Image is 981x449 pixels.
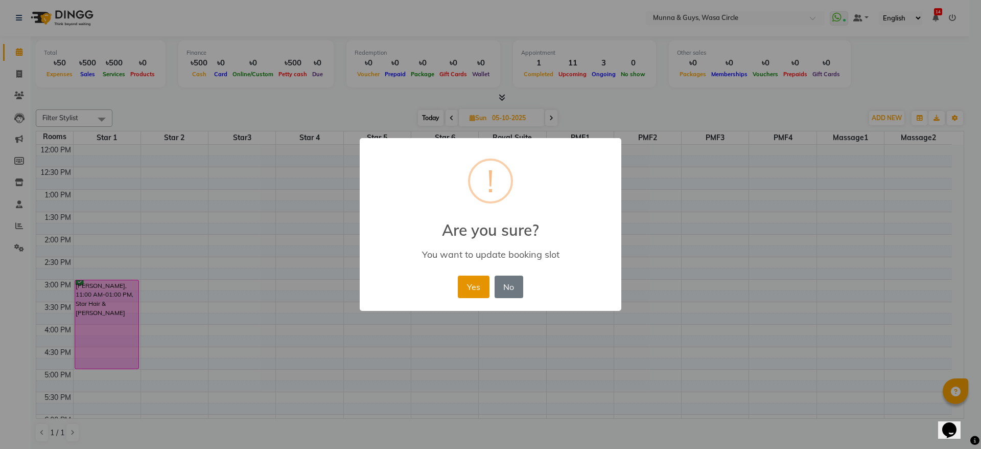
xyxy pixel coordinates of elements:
[495,276,523,298] button: No
[487,161,494,201] div: !
[938,408,971,439] iframe: chat widget
[458,276,489,298] button: Yes
[360,209,621,239] h2: Are you sure?
[375,249,606,260] div: You want to update booking slot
